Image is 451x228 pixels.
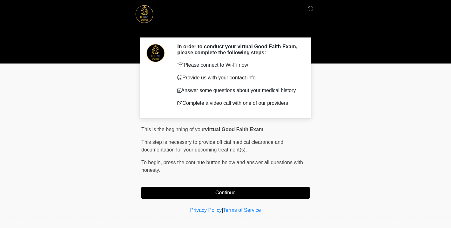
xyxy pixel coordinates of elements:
a: Terms of Service [223,207,261,213]
button: Continue [141,187,310,199]
span: . [263,127,265,132]
a: Privacy Policy [190,207,222,213]
strong: virtual Good Faith Exam [205,127,263,132]
span: This is the beginning of your [141,127,205,132]
img: Agent Avatar [146,44,165,63]
p: Provide us with your contact info [177,74,300,82]
span: press the continue button below and answer all questions with honesty. [141,160,303,173]
p: Answer some questions about your medical history [177,87,300,94]
h2: In order to conduct your virtual Good Faith Exam, please complete the following steps: [177,44,300,56]
p: Complete a video call with one of our providers [177,99,300,107]
a: | [222,207,223,213]
span: To begin, [141,160,163,165]
p: Please connect to Wi-Fi now [177,61,300,69]
span: This step is necessary to provide official medical clearance and documentation for your upcoming ... [141,139,283,152]
img: Thrive Infusions & MedSpa Logo [135,5,154,23]
h1: ‎ ‎ [137,23,314,35]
